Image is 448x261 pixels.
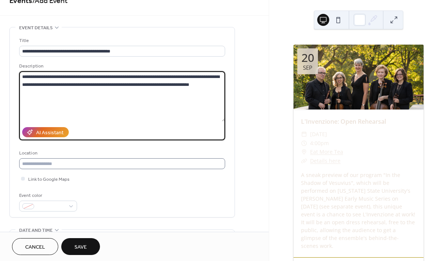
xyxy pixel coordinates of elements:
[301,147,307,156] div: ​
[28,175,70,183] span: Link to Google Maps
[310,147,343,156] a: Eat More Tea
[301,130,307,139] div: ​
[12,238,58,255] button: Cancel
[301,117,386,126] a: L'Invenzione: Open Rehearsal
[19,62,224,70] div: Description
[19,37,224,45] div: Title
[19,192,76,199] div: Event color
[301,139,307,148] div: ​
[303,65,312,70] div: Sep
[301,156,307,165] div: ​
[310,157,341,164] a: Details here
[310,130,327,139] span: [DATE]
[294,171,424,250] div: A sneak preview of our program "In the Shadow of Vesuvius", which will be performed on [US_STATE]...
[61,238,100,255] button: Save
[22,127,69,137] button: AI Assistant
[25,243,45,251] span: Cancel
[301,52,314,63] div: 20
[19,226,53,234] span: Date and time
[310,139,329,148] span: 4:00pm
[74,243,87,251] span: Save
[36,129,64,137] div: AI Assistant
[19,149,224,157] div: Location
[19,24,53,32] span: Event details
